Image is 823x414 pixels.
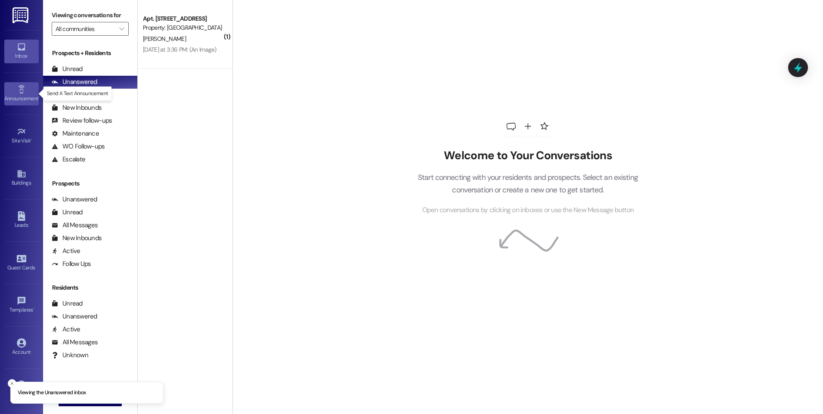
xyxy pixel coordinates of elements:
div: WO Follow-ups [52,142,105,151]
span: Open conversations by clicking on inboxes or use the New Message button [422,205,634,216]
div: Review follow-ups [52,116,112,125]
div: All Messages [52,338,98,347]
span: • [38,94,40,100]
span: • [33,306,34,312]
div: New Inbounds [52,103,102,112]
div: Apt. [STREET_ADDRESS] [143,14,223,23]
input: All communities [56,22,115,36]
p: Start connecting with your residents and prospects. Select an existing conversation or create a n... [405,171,651,196]
a: Site Visit • [4,124,39,148]
a: Account [4,336,39,359]
div: New Inbounds [52,234,102,243]
button: Close toast [8,379,16,388]
div: Unknown [52,351,88,360]
div: Residents [43,283,137,292]
div: Escalate [52,155,85,164]
div: Unanswered [52,77,97,87]
div: Unanswered [52,312,97,321]
div: Prospects + Residents [43,49,137,58]
div: Unread [52,208,83,217]
span: • [31,136,32,142]
div: Active [52,247,80,256]
h2: Welcome to Your Conversations [405,149,651,163]
a: Guest Cards [4,251,39,275]
i:  [119,25,124,32]
div: Unread [52,65,83,74]
img: ResiDesk Logo [12,7,30,23]
p: Viewing the Unanswered inbox [18,389,86,397]
a: Leads [4,209,39,232]
div: Past + Future Residents [43,375,137,384]
div: [DATE] at 3:36 PM: (An Image) [143,46,217,53]
label: Viewing conversations for [52,9,129,22]
a: Support [4,378,39,401]
div: All Messages [52,221,98,230]
a: Inbox [4,40,39,63]
div: Prospects [43,179,137,188]
div: Maintenance [52,129,99,138]
a: Templates • [4,294,39,317]
div: Property: [GEOGRAPHIC_DATA] [143,23,223,32]
div: Unread [52,299,83,308]
div: Follow Ups [52,260,91,269]
p: Send A Text Announcement [47,90,108,97]
a: Buildings [4,167,39,190]
div: Unanswered [52,195,97,204]
div: Active [52,325,80,334]
span: [PERSON_NAME] [143,35,186,43]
